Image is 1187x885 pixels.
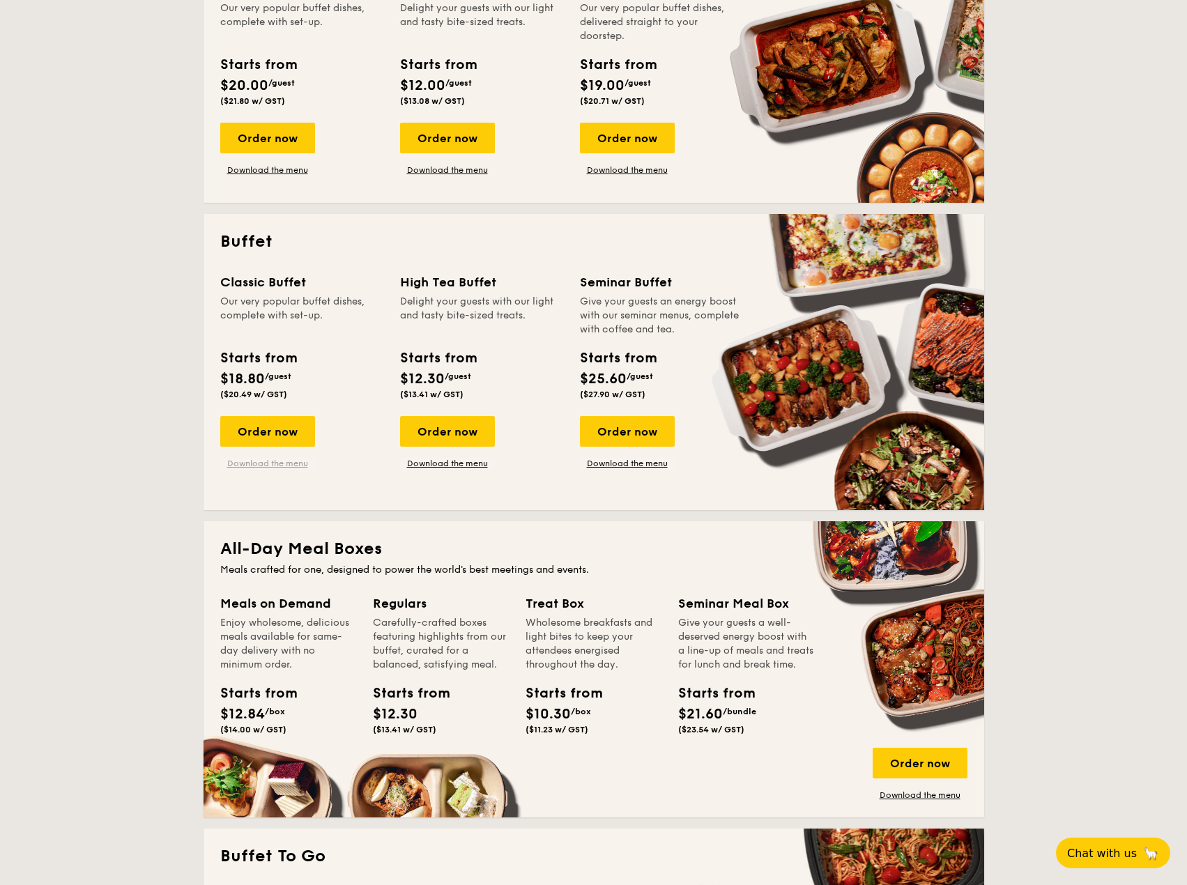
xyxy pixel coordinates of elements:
div: Wholesome breakfasts and light bites to keep your attendees energised throughout the day. [526,616,661,672]
div: Classic Buffet [220,272,383,292]
div: Meals on Demand [220,594,356,613]
div: Order now [220,416,315,447]
h2: All-Day Meal Boxes [220,538,967,560]
span: $19.00 [580,77,625,94]
a: Download the menu [220,458,315,469]
div: Starts from [400,348,476,369]
div: Our very popular buffet dishes, delivered straight to your doorstep. [580,1,743,43]
div: Seminar Meal Box [678,594,814,613]
span: ($14.00 w/ GST) [220,725,286,734]
div: Starts from [580,348,656,369]
span: $12.30 [373,706,418,723]
span: $10.30 [526,706,571,723]
div: Order now [580,123,675,153]
span: ($20.71 w/ GST) [580,96,645,106]
div: Order now [580,416,675,447]
span: ($20.49 w/ GST) [220,390,287,399]
div: Starts from [220,54,296,75]
span: /guest [625,78,651,88]
div: Order now [400,123,495,153]
div: Enjoy wholesome, delicious meals available for same-day delivery with no minimum order. [220,616,356,672]
span: ($13.41 w/ GST) [373,725,436,734]
span: $12.30 [400,371,445,387]
span: $21.60 [678,706,723,723]
h2: Buffet To Go [220,845,967,868]
div: Order now [400,416,495,447]
div: Regulars [373,594,509,613]
div: Seminar Buffet [580,272,743,292]
div: Order now [873,748,967,778]
span: ($27.90 w/ GST) [580,390,645,399]
div: Our very popular buffet dishes, complete with set-up. [220,295,383,337]
span: /box [265,707,285,716]
span: ($13.08 w/ GST) [400,96,465,106]
span: $25.60 [580,371,627,387]
span: /guest [268,78,295,88]
span: ($13.41 w/ GST) [400,390,464,399]
span: ($11.23 w/ GST) [526,725,588,734]
div: Starts from [373,683,436,704]
button: Chat with us🦙 [1056,838,1170,868]
span: /guest [627,371,653,381]
h2: Buffet [220,231,967,253]
a: Download the menu [580,164,675,176]
span: $12.00 [400,77,445,94]
div: Give your guests a well-deserved energy boost with a line-up of meals and treats for lunch and br... [678,616,814,672]
div: Meals crafted for one, designed to power the world's best meetings and events. [220,563,967,577]
span: $18.80 [220,371,265,387]
a: Download the menu [400,164,495,176]
div: High Tea Buffet [400,272,563,292]
a: Download the menu [400,458,495,469]
a: Download the menu [873,790,967,801]
div: Carefully-crafted boxes featuring highlights from our buffet, curated for a balanced, satisfying ... [373,616,509,672]
div: Order now [220,123,315,153]
span: /guest [265,371,291,381]
div: Starts from [580,54,656,75]
span: Chat with us [1067,847,1137,860]
span: ($23.54 w/ GST) [678,725,744,734]
span: ($21.80 w/ GST) [220,96,285,106]
span: /guest [445,78,472,88]
span: /box [571,707,591,716]
div: Delight your guests with our light and tasty bite-sized treats. [400,295,563,337]
div: Starts from [220,683,283,704]
div: Starts from [220,348,296,369]
div: Starts from [400,54,476,75]
div: Starts from [526,683,588,704]
span: 🦙 [1142,845,1159,861]
span: /guest [445,371,471,381]
div: Treat Box [526,594,661,613]
a: Download the menu [220,164,315,176]
div: Starts from [678,683,741,704]
span: /bundle [723,707,756,716]
div: Delight your guests with our light and tasty bite-sized treats. [400,1,563,43]
div: Our very popular buffet dishes, complete with set-up. [220,1,383,43]
a: Download the menu [580,458,675,469]
span: $20.00 [220,77,268,94]
span: $12.84 [220,706,265,723]
div: Give your guests an energy boost with our seminar menus, complete with coffee and tea. [580,295,743,337]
